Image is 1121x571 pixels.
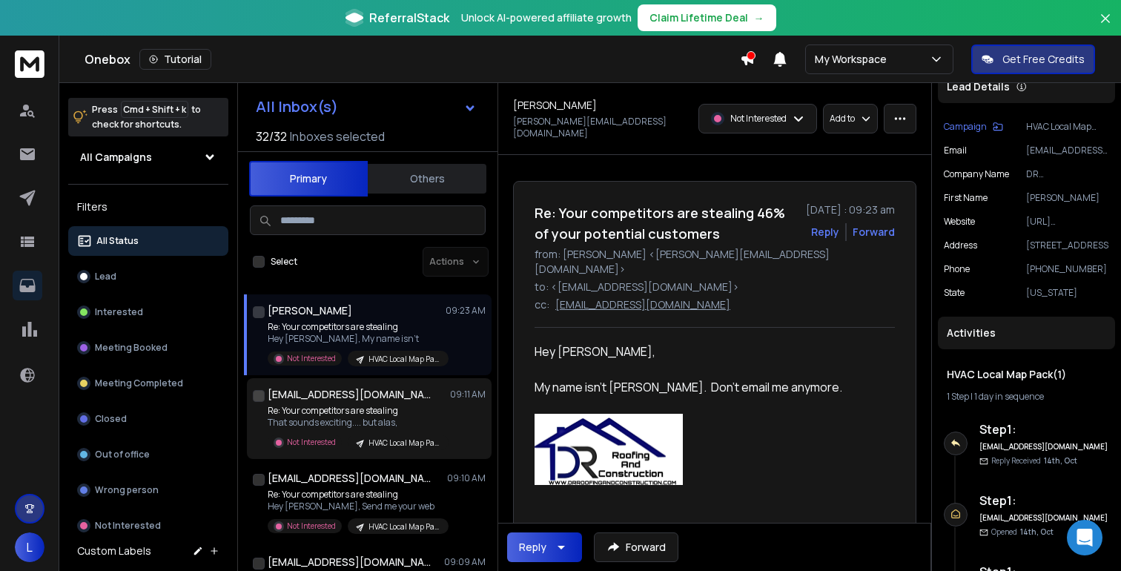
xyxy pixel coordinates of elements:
p: from: [PERSON_NAME] <[PERSON_NAME][EMAIL_ADDRESS][DOMAIN_NAME]> [535,247,895,277]
p: Unlock AI-powered affiliate growth [461,10,632,25]
button: All Inbox(s) [244,92,489,122]
p: 09:23 AM [446,305,486,317]
button: Get Free Credits [971,44,1095,74]
p: All Status [96,235,139,247]
button: L [15,532,44,562]
p: First Name [944,192,988,204]
button: Tutorial [139,49,211,70]
p: Hey [PERSON_NAME], Send me your web [268,501,446,512]
p: Add to [830,113,855,125]
h1: All Campaigns [80,150,152,165]
div: Open Intercom Messenger [1067,520,1102,555]
p: Not Interested [287,521,336,532]
p: 09:09 AM [444,556,486,568]
p: Email [944,145,967,156]
button: Meeting Booked [68,333,228,363]
p: 09:11 AM [450,389,486,400]
h6: [EMAIL_ADDRESS][DOMAIN_NAME] [979,441,1109,452]
p: [US_STATE] [1026,287,1109,299]
p: HVAC Local Map Pack(1) [368,438,440,449]
button: Closed [68,404,228,434]
button: All Campaigns [68,142,228,172]
button: Reply [811,225,839,240]
p: Closed [95,413,127,425]
img: AIorK4wuAVnxrko4pJLy_aVCRFp46Mp7HS10YJ0MFAGevvsd-87FWSeO_VoZKRtbSsuK7LQALoCdR35dgHXv [535,414,683,485]
p: Phone [944,263,970,275]
p: Campaign [944,121,987,133]
p: 09:10 AM [447,472,486,484]
p: Opened [991,527,1054,538]
label: Select [271,256,297,268]
p: That sounds exciting.... but alas, [268,417,446,429]
div: [PERSON_NAME] [535,521,883,538]
h6: [EMAIL_ADDRESS][DOMAIN_NAME] [979,512,1109,524]
p: Meeting Completed [95,377,183,389]
p: HVAC Local Map Pack(1) [368,521,440,532]
p: [PERSON_NAME][EMAIL_ADDRESS][DOMAIN_NAME] [513,116,690,139]
p: Re: Your competitors are stealing [268,321,446,333]
div: Reply [519,540,546,555]
button: Claim Lifetime Deal→ [638,4,776,31]
h1: [EMAIL_ADDRESS][DOMAIN_NAME] [268,387,431,402]
span: 1 Step [947,390,969,403]
h6: Step 1 : [979,420,1109,438]
button: Wrong person [68,475,228,505]
p: Hey [PERSON_NAME], My name isn't [268,333,446,345]
div: Onebox [85,49,740,70]
p: Not Interested [730,113,787,125]
p: [URL][DOMAIN_NAME] [1026,216,1109,228]
button: All Status [68,226,228,256]
button: Meeting Completed [68,369,228,398]
p: Address [944,240,977,251]
p: Re: Your competitors are stealing [268,489,446,501]
button: Out of office [68,440,228,469]
div: | [947,391,1106,403]
span: 14th, Oct [1044,455,1077,466]
p: [DATE] : 09:23 am [806,202,895,217]
span: 32 / 32 [256,128,287,145]
p: cc: [535,297,549,312]
span: ReferralStack [369,9,449,27]
p: Get Free Credits [1002,52,1085,67]
div: Forward [853,225,895,240]
p: Meeting Booked [95,342,168,354]
p: Company Name [944,168,1009,180]
button: Lead [68,262,228,291]
p: DR [PERSON_NAME] and Construction [1026,168,1109,180]
h1: [EMAIL_ADDRESS][DOMAIN_NAME] [268,555,431,570]
span: 1 day in sequence [974,390,1044,403]
button: Others [368,162,486,195]
p: State [944,287,965,299]
p: HVAC Local Map Pack(1) [368,354,440,365]
button: Reply [507,532,582,562]
h3: Inboxes selected [290,128,385,145]
span: Cmd + Shift + k [121,101,188,118]
p: Wrong person [95,484,159,496]
p: Interested [95,306,143,318]
span: 14th, Oct [1020,527,1054,537]
h6: Step 1 : [979,492,1109,509]
p: to: <[EMAIL_ADDRESS][DOMAIN_NAME]> [535,280,895,294]
p: Not Interested [287,353,336,364]
p: [PERSON_NAME] [1026,192,1109,204]
h1: HVAC Local Map Pack(1) [947,367,1106,382]
p: Website [944,216,975,228]
p: Re: Your competitors are stealing [268,405,446,417]
button: Campaign [944,121,1003,133]
div: Activities [938,317,1115,349]
h1: [PERSON_NAME] [513,98,597,113]
button: Interested [68,297,228,327]
p: Press to check for shortcuts. [92,102,201,132]
h1: Re: Your competitors are stealing 46% of your potential customers [535,202,797,244]
p: [PHONE_NUMBER] [1026,263,1109,275]
p: Lead Details [947,79,1010,94]
button: Primary [249,161,368,197]
button: Forward [594,532,678,562]
p: Out of office [95,449,150,461]
h1: [PERSON_NAME] [268,303,352,318]
p: Not Interested [287,437,336,448]
p: Not Interested [95,520,161,532]
p: My Workspace [815,52,893,67]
